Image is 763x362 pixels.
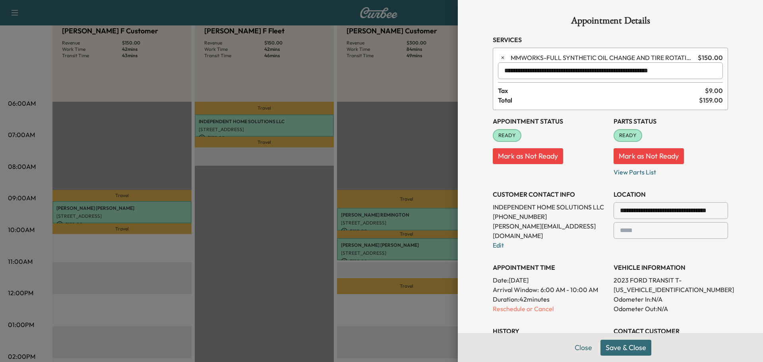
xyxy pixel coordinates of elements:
[614,263,728,272] h3: VEHICLE INFORMATION
[493,16,728,29] h1: Appointment Details
[493,212,607,221] p: [PHONE_NUMBER]
[614,132,641,139] span: READY
[614,294,728,304] p: Odometer In: N/A
[493,275,607,285] p: Date: [DATE]
[493,294,607,304] p: Duration: 42 minutes
[614,190,728,199] h3: LOCATION
[705,86,723,95] span: $ 9.00
[614,164,728,177] p: View Parts List
[498,95,699,105] span: Total
[493,190,607,199] h3: CUSTOMER CONTACT INFO
[493,304,607,314] p: Reschedule or Cancel
[493,221,607,240] p: [PERSON_NAME][EMAIL_ADDRESS][DOMAIN_NAME]
[494,132,521,139] span: READY
[614,285,728,294] p: [US_VEHICLE_IDENTIFICATION_NUMBER]
[493,263,607,272] h3: APPOINTMENT TIME
[511,53,695,62] span: FULL SYNTHETIC OIL CHANGE AND TIRE ROTATION - WORKS PACKAGE
[493,285,607,294] p: Arrival Window:
[614,148,684,164] button: Mark as Not Ready
[493,326,607,336] h3: History
[600,340,651,356] button: Save & Close
[498,86,705,95] span: Tax
[540,285,598,294] span: 6:00 AM - 10:00 AM
[493,116,607,126] h3: Appointment Status
[493,148,563,164] button: Mark as Not Ready
[569,340,597,356] button: Close
[614,275,728,285] p: 2023 FORD TRANSIT T-
[493,241,504,249] a: Edit
[698,53,723,62] span: $ 150.00
[493,202,607,212] p: INDEPENDENT HOME SOLUTIONS LLC
[614,326,728,336] h3: CONTACT CUSTOMER
[614,304,728,314] p: Odometer Out: N/A
[493,35,728,45] h3: Services
[614,116,728,126] h3: Parts Status
[699,95,723,105] span: $ 159.00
